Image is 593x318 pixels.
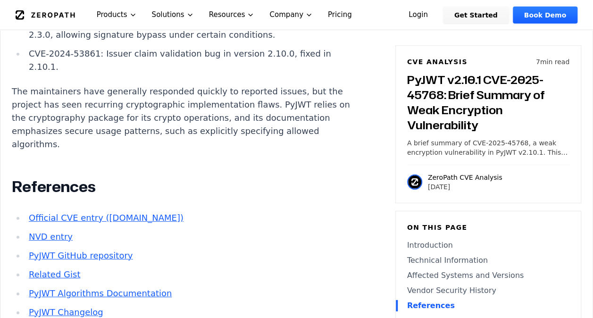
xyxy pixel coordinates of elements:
a: PyJWT GitHub repository [29,251,133,260]
a: PyJWT Changelog [29,307,103,317]
h6: CVE Analysis [407,57,468,67]
a: Vendor Security History [407,285,569,296]
p: The maintainers have generally responded quickly to reported issues, but the project has seen rec... [12,85,363,151]
a: Related Gist [29,269,80,279]
a: Technical Information [407,255,569,266]
a: NVD entry [29,232,73,242]
a: Official CVE entry ([DOMAIN_NAME]) [29,213,184,223]
a: Login [397,7,439,24]
p: [DATE] [428,182,502,192]
h6: On this page [407,223,569,232]
img: ZeroPath CVE Analysis [407,175,422,190]
h2: References [12,177,363,196]
h3: PyJWT v2.10.1 CVE-2025-45768: Brief Summary of Weak Encryption Vulnerability [407,72,569,133]
a: Get Started [443,7,509,24]
a: Affected Systems and Versions [407,270,569,281]
li: CVE-2024-53861: Issuer claim validation bug in version 2.10.0, fixed in 2.10.1. [25,47,363,74]
a: PyJWT Algorithms Documentation [29,288,172,298]
a: Introduction [407,240,569,251]
p: 7 min read [536,57,569,67]
a: References [407,300,569,311]
p: ZeroPath CVE Analysis [428,173,502,182]
p: A brief summary of CVE-2025-45768, a weak encryption vulnerability in PyJWT v2.10.1. This post co... [407,138,569,157]
a: Book Demo [513,7,577,24]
